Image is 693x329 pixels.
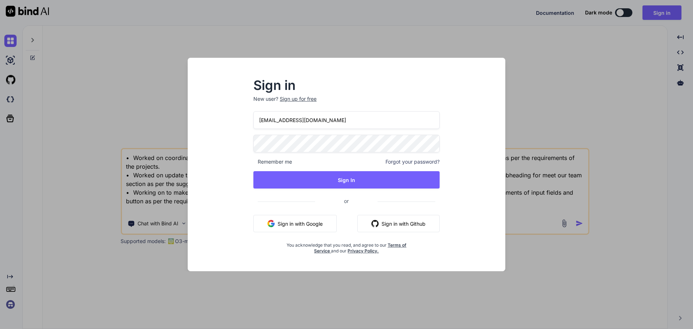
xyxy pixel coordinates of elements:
[267,220,275,227] img: google
[371,220,379,227] img: github
[280,95,317,103] div: Sign up for free
[253,171,440,189] button: Sign In
[253,79,440,91] h2: Sign in
[253,95,440,111] p: New user?
[314,242,406,254] a: Terms of Service
[284,238,409,254] div: You acknowledge that you read, and agree to our and our
[357,215,440,232] button: Sign in with Github
[253,215,337,232] button: Sign in with Google
[253,111,440,129] input: Login or Email
[253,158,292,165] span: Remember me
[348,248,379,254] a: Privacy Policy.
[315,192,378,210] span: or
[385,158,440,165] span: Forgot your password?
